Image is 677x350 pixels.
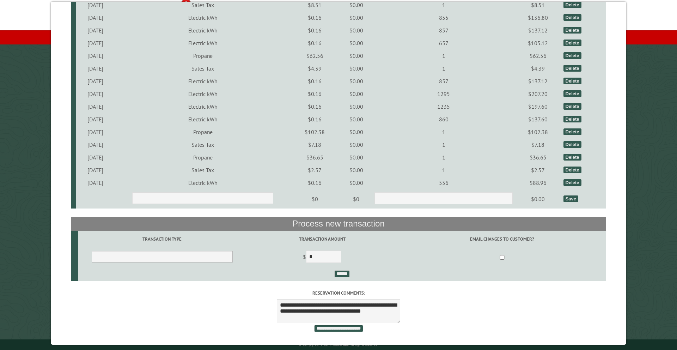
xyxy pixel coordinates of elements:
[514,176,562,189] td: $88.96
[79,236,245,242] label: Transaction Type
[115,62,291,75] td: Sales Tax
[373,37,514,49] td: 657
[339,138,373,151] td: $0.00
[339,113,373,126] td: $0.00
[115,126,291,138] td: Propane
[291,75,339,87] td: $0.16
[291,151,339,164] td: $36.65
[563,14,581,21] div: Delete
[373,49,514,62] td: 1
[291,164,339,176] td: $2.57
[76,11,115,24] td: [DATE]
[514,37,562,49] td: $105.12
[339,11,373,24] td: $0.00
[339,164,373,176] td: $0.00
[71,290,606,296] label: Reservation comments:
[339,176,373,189] td: $0.00
[291,138,339,151] td: $7.18
[563,90,581,97] div: Delete
[373,24,514,37] td: 857
[76,151,115,164] td: [DATE]
[115,164,291,176] td: Sales Tax
[339,126,373,138] td: $0.00
[115,11,291,24] td: Electric kWh
[339,75,373,87] td: $0.00
[291,113,339,126] td: $0.16
[563,128,581,135] div: Delete
[76,100,115,113] td: [DATE]
[115,100,291,113] td: Electric kWh
[291,49,339,62] td: $62.56
[246,248,398,267] td: $
[563,78,581,84] div: Delete
[563,52,581,59] div: Delete
[115,87,291,100] td: Electric kWh
[76,176,115,189] td: [DATE]
[400,236,605,242] label: Email changes to customer?
[76,37,115,49] td: [DATE]
[373,176,514,189] td: 556
[76,62,115,75] td: [DATE]
[291,100,339,113] td: $0.16
[291,87,339,100] td: $0.16
[291,126,339,138] td: $102.38
[291,189,339,209] td: $0
[76,24,115,37] td: [DATE]
[514,87,562,100] td: $207.20
[291,37,339,49] td: $0.16
[339,37,373,49] td: $0.00
[115,138,291,151] td: Sales Tax
[291,24,339,37] td: $0.16
[514,75,562,87] td: $137.12
[563,141,581,148] div: Delete
[373,138,514,151] td: 1
[373,100,514,113] td: 1235
[115,176,291,189] td: Electric kWh
[514,164,562,176] td: $2.57
[339,100,373,113] td: $0.00
[373,164,514,176] td: 1
[563,27,581,34] div: Delete
[514,189,562,209] td: $0.00
[76,164,115,176] td: [DATE]
[373,11,514,24] td: 855
[291,11,339,24] td: $0.16
[514,62,562,75] td: $4.39
[514,11,562,24] td: $136.80
[76,75,115,87] td: [DATE]
[373,75,514,87] td: 857
[115,151,291,164] td: Propane
[339,87,373,100] td: $0.00
[339,62,373,75] td: $0.00
[115,113,291,126] td: Electric kWh
[115,24,291,37] td: Electric kWh
[563,154,581,161] div: Delete
[373,87,514,100] td: 1295
[247,236,397,242] label: Transaction Amount
[373,113,514,126] td: 860
[115,37,291,49] td: Electric kWh
[291,62,339,75] td: $4.39
[76,113,115,126] td: [DATE]
[563,167,581,173] div: Delete
[299,342,378,347] small: © Campground Commander LLC. All rights reserved.
[373,151,514,164] td: 1
[76,126,115,138] td: [DATE]
[563,179,581,186] div: Delete
[514,49,562,62] td: $62.56
[514,151,562,164] td: $36.65
[339,24,373,37] td: $0.00
[373,126,514,138] td: 1
[71,217,606,230] th: Process new transaction
[76,87,115,100] td: [DATE]
[563,103,581,110] div: Delete
[115,75,291,87] td: Electric kWh
[563,1,581,8] div: Delete
[76,49,115,62] td: [DATE]
[514,113,562,126] td: $137.60
[291,176,339,189] td: $0.16
[514,100,562,113] td: $197.60
[514,24,562,37] td: $137.12
[514,138,562,151] td: $7.18
[339,189,373,209] td: $0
